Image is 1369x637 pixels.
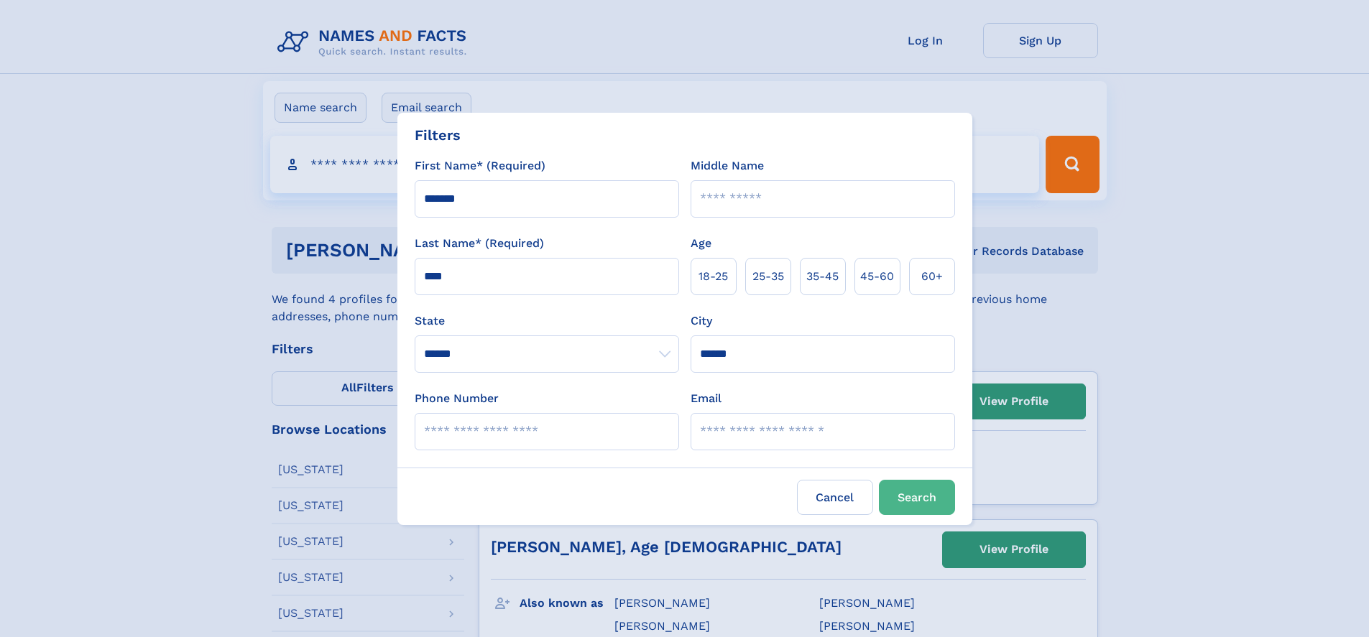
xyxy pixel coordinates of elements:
span: 18‑25 [699,268,728,285]
label: Email [691,390,722,407]
label: Age [691,235,711,252]
span: 35‑45 [806,268,839,285]
button: Search [879,480,955,515]
label: Middle Name [691,157,764,175]
label: Cancel [797,480,873,515]
div: Filters [415,124,461,146]
label: Last Name* (Required) [415,235,544,252]
label: State [415,312,679,330]
label: First Name* (Required) [415,157,545,175]
label: City [691,312,712,330]
span: 45‑60 [860,268,894,285]
label: Phone Number [415,390,499,407]
span: 25‑35 [752,268,784,285]
span: 60+ [921,268,943,285]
